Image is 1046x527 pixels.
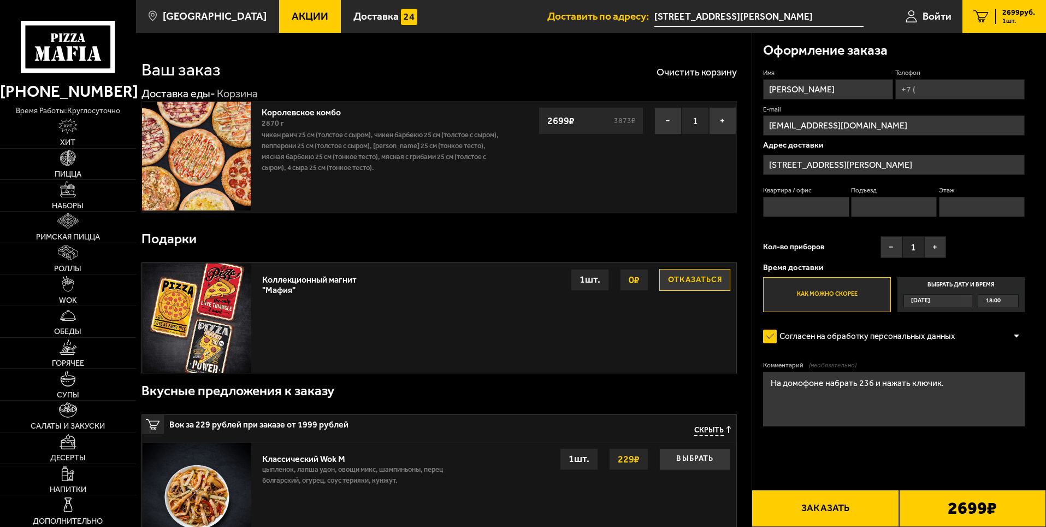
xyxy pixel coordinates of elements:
button: Скрыть [694,426,731,436]
button: Выбрать [659,448,730,470]
span: 1 [902,236,924,258]
label: Квартира / офис [763,186,849,195]
button: Очистить корзину [657,67,737,77]
span: Супы [57,391,79,399]
input: Ваш адрес доставки [654,7,864,27]
span: Десерты [50,454,86,461]
input: Имя [763,79,893,99]
span: Римская пицца [36,233,100,241]
span: WOK [59,296,77,304]
button: Заказать [752,490,899,527]
span: Кол-во приборов [763,243,824,251]
span: Акции [292,11,328,21]
span: Вок за 229 рублей при заказе от 1999 рублей [169,415,526,429]
div: Классический Wok M [262,448,451,464]
p: Адрес доставки [763,141,1025,149]
a: Коллекционный магнит "Мафия"Отказаться0₽1шт. [142,263,736,372]
span: [DATE] [911,295,930,307]
span: Салаты и закуски [31,422,105,430]
a: Королевское комбо [262,104,352,118]
span: Обеды [54,327,81,335]
p: Чикен Ранч 25 см (толстое с сыром), Чикен Барбекю 25 см (толстое с сыром), Пепперони 25 см (толст... [262,130,504,173]
div: 1 шт. [571,269,609,291]
h3: Оформление заказа [763,44,888,57]
label: Этаж [939,186,1025,195]
label: E-mail [763,105,1025,114]
label: Согласен на обработку персональных данных [763,326,966,348]
label: Комментарий [763,361,1025,370]
span: 2870 г [262,119,284,128]
a: Доставка еды- [141,87,215,100]
span: 18:00 [986,295,1001,307]
p: цыпленок, лапша удон, овощи микс, шампиньоны, перец болгарский, огурец, соус терияки, кунжут. [262,464,451,491]
span: Доставить по адресу: [547,11,654,21]
label: Телефон [895,68,1025,78]
label: Как можно скорее [763,277,890,312]
img: 15daf4d41897b9f0e9f617042186c801.svg [401,9,417,25]
span: Горячее [52,359,84,367]
span: 2699 руб. [1002,9,1035,16]
span: Доставка [353,11,399,21]
span: Дополнительно [33,517,103,525]
label: Подъезд [851,186,937,195]
h3: Подарки [141,232,197,246]
span: 1 шт. [1002,17,1035,24]
span: (необязательно) [809,361,856,370]
span: Наборы [52,202,84,209]
strong: 229 ₽ [615,449,642,470]
div: Корзина [217,87,258,101]
span: 1 [682,107,709,134]
button: − [880,236,902,258]
label: Имя [763,68,893,78]
span: Хит [60,138,75,146]
span: Войти [923,11,952,21]
span: Пицца [55,170,81,178]
input: @ [763,115,1025,136]
button: Отказаться [659,269,730,291]
span: Напитки [50,485,86,493]
s: 3873 ₽ [612,117,637,125]
span: [GEOGRAPHIC_DATA] [163,11,267,21]
div: Коллекционный магнит "Мафия" [262,269,364,295]
strong: 2699 ₽ [545,110,577,131]
button: + [709,107,736,134]
span: Скрыть [694,426,724,436]
h1: Ваш заказ [141,61,221,79]
b: 2699 ₽ [948,500,997,517]
button: − [654,107,682,134]
div: 1 шт. [560,448,598,470]
p: Время доставки [763,263,1025,272]
input: +7 ( [895,79,1025,99]
button: + [924,236,946,258]
label: Выбрать дату и время [897,277,1025,312]
span: Роллы [54,265,81,272]
strong: 0 ₽ [626,270,642,290]
h3: Вкусные предложения к заказу [141,384,334,398]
